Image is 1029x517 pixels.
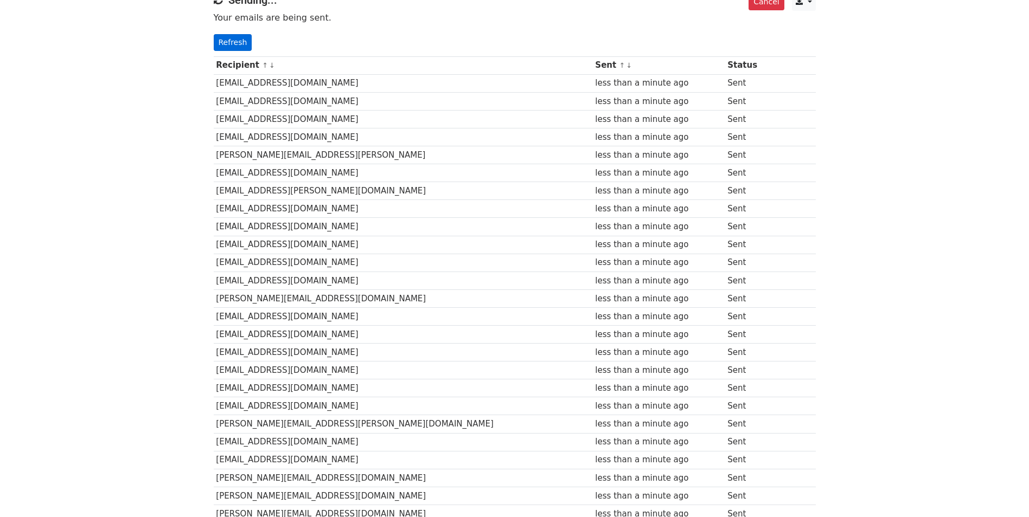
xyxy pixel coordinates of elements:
[214,379,593,397] td: [EMAIL_ADDRESS][DOMAIN_NAME]
[595,311,722,323] div: less than a minute ago
[214,110,593,128] td: [EMAIL_ADDRESS][DOMAIN_NAME]
[214,56,593,74] th: Recipient
[214,128,593,146] td: [EMAIL_ADDRESS][DOMAIN_NAME]
[725,200,771,218] td: Sent
[725,344,771,361] td: Sent
[214,34,252,51] a: Refresh
[725,433,771,451] td: Sent
[595,167,722,179] div: less than a minute ago
[595,382,722,395] div: less than a minute ago
[725,218,771,236] td: Sent
[595,436,722,448] div: less than a minute ago
[725,56,771,74] th: Status
[595,131,722,144] div: less than a minute ago
[214,12,816,23] p: Your emails are being sent.
[725,469,771,487] td: Sent
[725,487,771,505] td: Sent
[595,454,722,466] div: less than a minute ago
[725,110,771,128] td: Sent
[595,149,722,161] div: less than a minute ago
[595,418,722,430] div: less than a minute ago
[214,307,593,325] td: [EMAIL_ADDRESS][DOMAIN_NAME]
[595,185,722,197] div: less than a minute ago
[619,61,625,69] a: ↑
[595,364,722,377] div: less than a minute ago
[595,490,722,502] div: less than a minute ago
[725,74,771,92] td: Sent
[214,272,593,289] td: [EMAIL_ADDRESS][DOMAIN_NAME]
[214,326,593,344] td: [EMAIL_ADDRESS][DOMAIN_NAME]
[595,221,722,233] div: less than a minute ago
[214,236,593,254] td: [EMAIL_ADDRESS][DOMAIN_NAME]
[214,164,593,182] td: [EMAIL_ADDRESS][DOMAIN_NAME]
[595,77,722,89] div: less than a minute ago
[214,415,593,433] td: [PERSON_NAME][EMAIL_ADDRESS][PERSON_NAME][DOMAIN_NAME]
[725,326,771,344] td: Sent
[214,146,593,164] td: [PERSON_NAME][EMAIL_ADDRESS][PERSON_NAME]
[975,465,1029,517] iframe: Chat Widget
[214,92,593,110] td: [EMAIL_ADDRESS][DOMAIN_NAME]
[214,344,593,361] td: [EMAIL_ADDRESS][DOMAIN_NAME]
[214,218,593,236] td: [EMAIL_ADDRESS][DOMAIN_NAME]
[595,328,722,341] div: less than a minute ago
[214,254,593,272] td: [EMAIL_ADDRESS][DOMAIN_NAME]
[595,113,722,126] div: less than a minute ago
[725,379,771,397] td: Sent
[214,451,593,469] td: [EMAIL_ADDRESS][DOMAIN_NAME]
[214,433,593,451] td: [EMAIL_ADDRESS][DOMAIN_NAME]
[725,415,771,433] td: Sent
[214,487,593,505] td: [PERSON_NAME][EMAIL_ADDRESS][DOMAIN_NAME]
[725,236,771,254] td: Sent
[595,293,722,305] div: less than a minute ago
[725,272,771,289] td: Sent
[725,164,771,182] td: Sent
[725,361,771,379] td: Sent
[595,203,722,215] div: less than a minute ago
[214,200,593,218] td: [EMAIL_ADDRESS][DOMAIN_NAME]
[595,275,722,287] div: less than a minute ago
[595,95,722,108] div: less than a minute ago
[595,346,722,359] div: less than a minute ago
[725,146,771,164] td: Sent
[214,182,593,200] td: [EMAIL_ADDRESS][PERSON_NAME][DOMAIN_NAME]
[595,238,722,251] div: less than a minute ago
[214,361,593,379] td: [EMAIL_ADDRESS][DOMAIN_NAME]
[725,397,771,415] td: Sent
[975,465,1029,517] div: Widget de chat
[595,256,722,269] div: less than a minute ago
[214,74,593,92] td: [EMAIL_ADDRESS][DOMAIN_NAME]
[214,397,593,415] td: [EMAIL_ADDRESS][DOMAIN_NAME]
[725,307,771,325] td: Sent
[725,254,771,272] td: Sent
[595,472,722,484] div: less than a minute ago
[626,61,632,69] a: ↓
[725,451,771,469] td: Sent
[593,56,725,74] th: Sent
[214,469,593,487] td: [PERSON_NAME][EMAIL_ADDRESS][DOMAIN_NAME]
[262,61,268,69] a: ↑
[725,92,771,110] td: Sent
[725,128,771,146] td: Sent
[595,400,722,412] div: less than a minute ago
[725,289,771,307] td: Sent
[214,289,593,307] td: [PERSON_NAME][EMAIL_ADDRESS][DOMAIN_NAME]
[269,61,275,69] a: ↓
[725,182,771,200] td: Sent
